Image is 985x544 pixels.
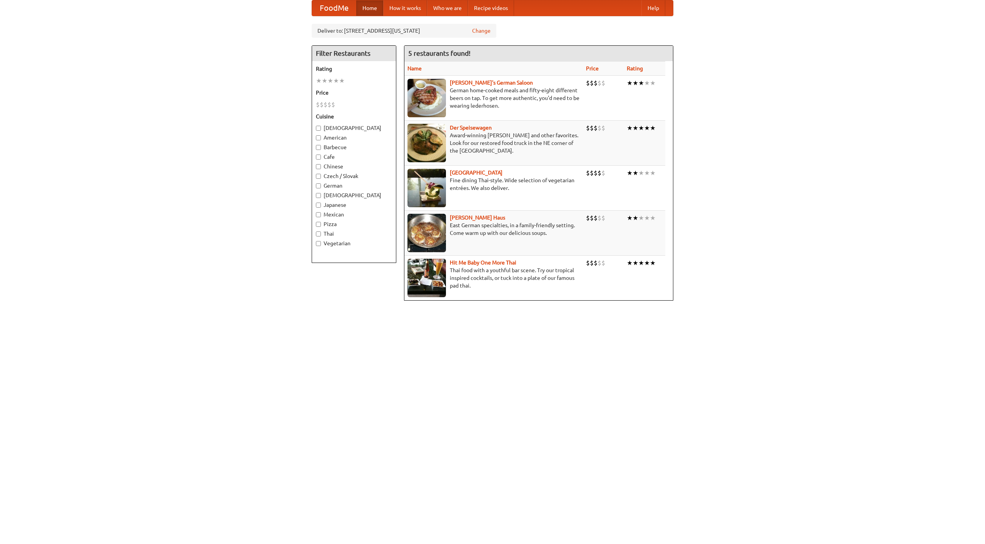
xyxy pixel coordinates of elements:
li: ★ [650,124,656,132]
li: ★ [650,79,656,87]
input: Japanese [316,203,321,208]
li: $ [594,79,598,87]
li: ★ [650,214,656,222]
a: Who we are [427,0,468,16]
li: ★ [627,124,633,132]
h4: Filter Restaurants [312,46,396,61]
label: Vegetarian [316,240,392,247]
input: German [316,183,321,188]
label: American [316,134,392,141]
img: kohlhaus.jpg [407,214,446,252]
li: ★ [638,169,644,177]
li: $ [331,100,335,109]
li: ★ [638,214,644,222]
li: ★ [633,169,638,177]
li: $ [601,79,605,87]
li: $ [598,214,601,222]
input: Barbecue [316,145,321,150]
li: ★ [638,259,644,267]
li: $ [586,259,590,267]
li: ★ [339,77,345,85]
li: ★ [644,214,650,222]
input: Cafe [316,155,321,160]
li: $ [586,169,590,177]
div: Deliver to: [STREET_ADDRESS][US_STATE] [312,24,496,38]
label: Czech / Slovak [316,172,392,180]
a: How it works [383,0,427,16]
li: $ [316,100,320,109]
label: Chinese [316,163,392,170]
li: $ [594,169,598,177]
li: ★ [638,124,644,132]
a: Rating [627,65,643,72]
img: esthers.jpg [407,79,446,117]
li: ★ [627,169,633,177]
li: ★ [322,77,327,85]
label: Japanese [316,201,392,209]
li: $ [590,124,594,132]
li: $ [601,124,605,132]
li: $ [590,214,594,222]
a: Name [407,65,422,72]
p: East German specialties, in a family-friendly setting. Come warm up with our delicious soups. [407,221,580,237]
li: ★ [644,169,650,177]
img: speisewagen.jpg [407,124,446,162]
li: ★ [316,77,322,85]
input: Vegetarian [316,241,321,246]
p: Thai food with a youthful bar scene. Try our tropical inspired cocktails, or tuck into a plate of... [407,266,580,289]
li: $ [598,79,601,87]
input: [DEMOGRAPHIC_DATA] [316,126,321,131]
li: ★ [644,79,650,87]
label: Barbecue [316,143,392,151]
h5: Rating [316,65,392,73]
p: Fine dining Thai-style. Wide selection of vegetarian entrées. We also deliver. [407,176,580,192]
li: $ [598,259,601,267]
li: ★ [327,77,333,85]
ng-pluralize: 5 restaurants found! [408,50,471,57]
li: $ [590,169,594,177]
label: Thai [316,230,392,238]
label: German [316,182,392,190]
li: ★ [633,124,638,132]
li: $ [598,124,601,132]
li: $ [594,259,598,267]
p: German home-cooked meals and fifty-eight different beers on tap. To get more authentic, you'd nee... [407,87,580,110]
label: Mexican [316,211,392,218]
li: ★ [633,259,638,267]
a: [GEOGRAPHIC_DATA] [450,170,503,176]
li: ★ [644,124,650,132]
li: $ [327,100,331,109]
li: ★ [650,169,656,177]
a: [PERSON_NAME] Haus [450,215,505,221]
label: [DEMOGRAPHIC_DATA] [316,124,392,132]
input: [DEMOGRAPHIC_DATA] [316,193,321,198]
li: $ [320,100,324,109]
input: American [316,135,321,140]
li: ★ [644,259,650,267]
label: Cafe [316,153,392,161]
label: [DEMOGRAPHIC_DATA] [316,191,392,199]
li: $ [601,214,605,222]
li: $ [590,259,594,267]
li: $ [324,100,327,109]
a: Home [356,0,383,16]
li: $ [586,124,590,132]
h5: Cuisine [316,113,392,120]
li: $ [586,79,590,87]
li: ★ [627,214,633,222]
input: Chinese [316,164,321,169]
b: [PERSON_NAME]'s German Saloon [450,80,533,86]
input: Mexican [316,212,321,217]
li: ★ [650,259,656,267]
a: Price [586,65,599,72]
img: babythai.jpg [407,259,446,297]
li: $ [594,214,598,222]
li: $ [601,259,605,267]
label: Pizza [316,220,392,228]
li: ★ [633,214,638,222]
li: ★ [627,79,633,87]
a: FoodMe [312,0,356,16]
li: $ [598,169,601,177]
